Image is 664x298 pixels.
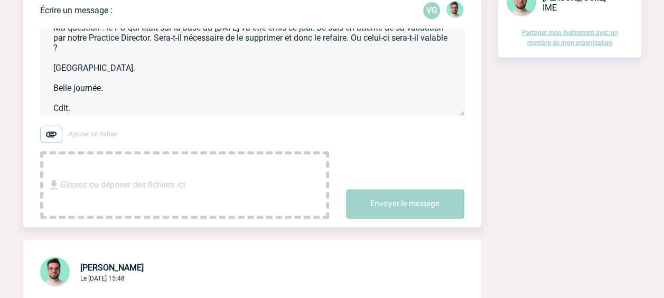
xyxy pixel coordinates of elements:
button: Envoyer le message [346,189,464,219]
a: Partager mon événement avec un membre de mon organisation [522,29,618,46]
span: Ajouter un fichier [69,131,117,138]
span: Glissez ou déposer des fichiers ici [60,159,185,211]
p: VG [423,2,440,19]
img: 121547-2.png [40,257,70,286]
div: Benjamin ROLAND [446,1,463,20]
img: 121547-2.png [446,1,463,18]
span: IME [543,3,557,13]
p: Écrire un message : [40,5,113,15]
img: file_download.svg [48,179,60,191]
div: Valerie GANGLOFF [423,2,440,19]
span: [PERSON_NAME] [80,263,144,273]
span: Le [DATE] 15:48 [80,275,125,282]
